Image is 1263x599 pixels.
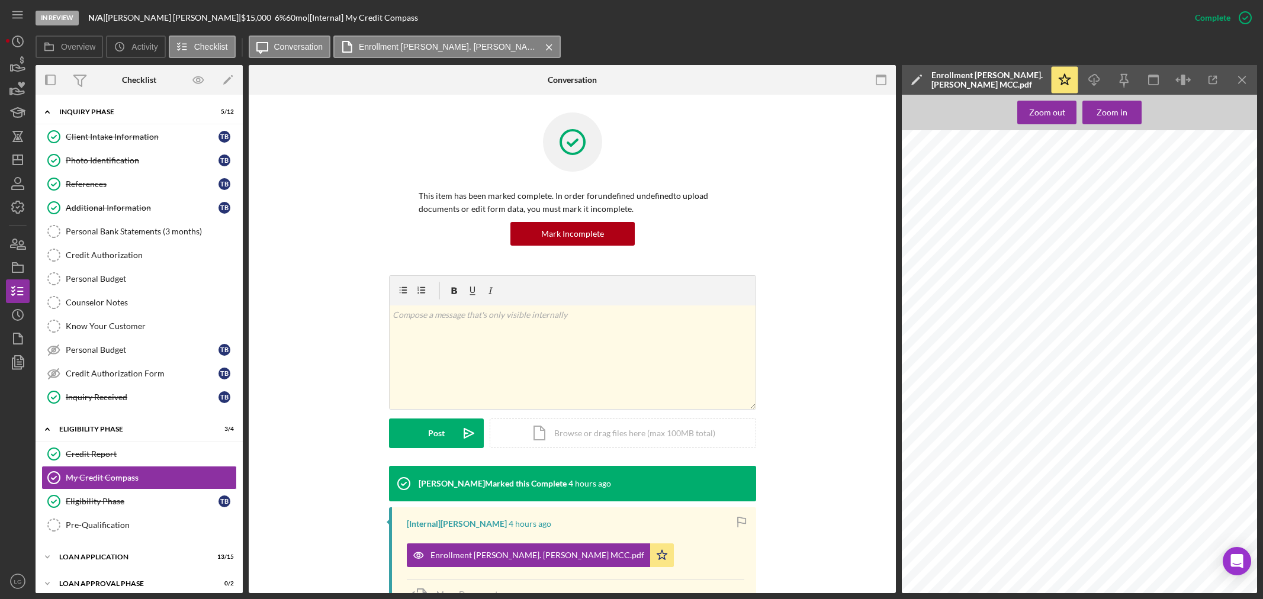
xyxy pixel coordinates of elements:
div: [PERSON_NAME] Marked this Complete [419,479,567,488]
span: $15,000 [241,12,271,22]
div: Client Intake Information [66,132,218,141]
div: 0 / 2 [213,580,234,587]
div: [PERSON_NAME] [PERSON_NAME] | [105,13,241,22]
time: 2025-09-15 12:29 [568,479,611,488]
div: | [Internal] My Credit Compass [307,13,418,22]
div: 6 % [275,13,286,22]
time: 2025-09-15 12:29 [509,519,551,529]
button: Post [389,418,484,448]
div: T B [218,368,230,379]
div: T B [218,154,230,166]
div: T B [218,131,230,143]
a: Inquiry ReceivedTB [41,385,237,409]
span: Move Documents [436,589,502,599]
a: ReferencesTB [41,172,237,196]
button: Zoom in [1082,101,1142,124]
div: Loan Approval Phase [59,580,204,587]
label: Enrollment [PERSON_NAME]. [PERSON_NAME] MCC.pdf [359,42,536,51]
div: Post [428,418,445,448]
div: Personal Bank Statements (3 months) [66,227,236,236]
div: Inquiry Phase [59,108,204,115]
span: [PERSON_NAME] [994,173,1030,178]
div: Open Intercom Messenger [1223,547,1251,575]
button: Zoom out [1017,101,1076,124]
a: Pre-Qualification [41,513,237,537]
label: Checklist [194,42,228,51]
div: Personal Budget [66,345,218,355]
div: Eligibility Phase [66,497,218,506]
a: Credit Report [41,442,237,466]
label: Activity [131,42,158,51]
text: LG [14,578,22,585]
div: Conversation [548,75,597,85]
button: Overview [36,36,103,58]
div: Enrollment [PERSON_NAME]. [PERSON_NAME] MCC.pdf [931,70,1044,89]
div: Mark Incomplete [541,222,604,246]
b: N/A [88,12,103,22]
button: Activity [106,36,165,58]
div: [Internal] [PERSON_NAME] [407,519,507,529]
a: Counselor Notes [41,291,237,314]
div: Enrollment [PERSON_NAME]. [PERSON_NAME] MCC.pdf [430,550,644,560]
div: Complete [1195,6,1230,30]
a: Eligibility PhaseTB [41,489,237,513]
a: Personal Budget [41,267,237,291]
button: Enrollment [PERSON_NAME]. [PERSON_NAME] MCC.pdf [333,36,561,58]
span: Subject: [949,180,967,185]
div: Counselor Notes [66,298,236,307]
p: This item has been marked complete. In order for undefined undefined to upload documents or edit ... [419,189,727,216]
span: From: [949,168,962,172]
a: Additional InformationTB [41,196,237,220]
button: Enrollment [PERSON_NAME]. [PERSON_NAME] MCC.pdf [407,543,674,567]
div: Credit Report [66,449,236,459]
div: Know Your Customer [66,321,236,331]
div: Checklist [122,75,156,85]
span: [DATE] 5:41:43 PM [994,186,1032,191]
a: Client Intake InformationTB [41,125,237,149]
a: Personal Bank Statements (3 months) [41,220,237,243]
div: T B [218,495,230,507]
div: Zoom in [1097,101,1127,124]
span: This email originated from outside of the organization. [949,202,1080,208]
div: Eligibility Phase [59,426,204,433]
div: Inquiry Received [66,392,218,402]
div: T B [218,202,230,214]
div: Credit Authorization Form [66,369,218,378]
button: LG [6,569,30,593]
span: Date: [949,186,960,191]
button: Complete [1183,6,1257,30]
a: Photo IdentificationTB [41,149,237,172]
a: Know Your Customer [41,314,237,338]
div: T B [218,178,230,190]
button: Conversation [249,36,331,58]
div: Credit Authorization [66,250,236,260]
span: [PERSON_NAME] [994,168,1031,172]
div: 5 / 12 [213,108,234,115]
button: Checklist [169,36,236,58]
div: Personal Budget [66,274,236,284]
div: 13 / 15 [213,553,234,561]
a: Credit Authorization [41,243,237,267]
a: Personal BudgetTB [41,338,237,362]
div: T B [218,344,230,356]
div: 3 / 4 [213,426,234,433]
label: Conversation [274,42,323,51]
div: Photo Identification [66,156,218,165]
div: Additional Information [66,203,218,212]
div: References [66,179,218,189]
span: To: [949,173,956,178]
div: Zoom out [1029,101,1065,124]
div: Loan Application [59,553,204,561]
button: Mark Incomplete [510,222,635,246]
div: My Credit Compass [66,473,236,482]
a: Credit Authorization FormTB [41,362,237,385]
a: My Credit Compass [41,466,237,489]
div: 60 mo [286,13,307,22]
span: Enrollment [PERSON_NAME] [994,180,1052,185]
div: Pre-Qualification [66,520,236,530]
div: | [88,13,105,22]
div: T B [218,391,230,403]
div: In Review [36,11,79,25]
label: Overview [61,42,95,51]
